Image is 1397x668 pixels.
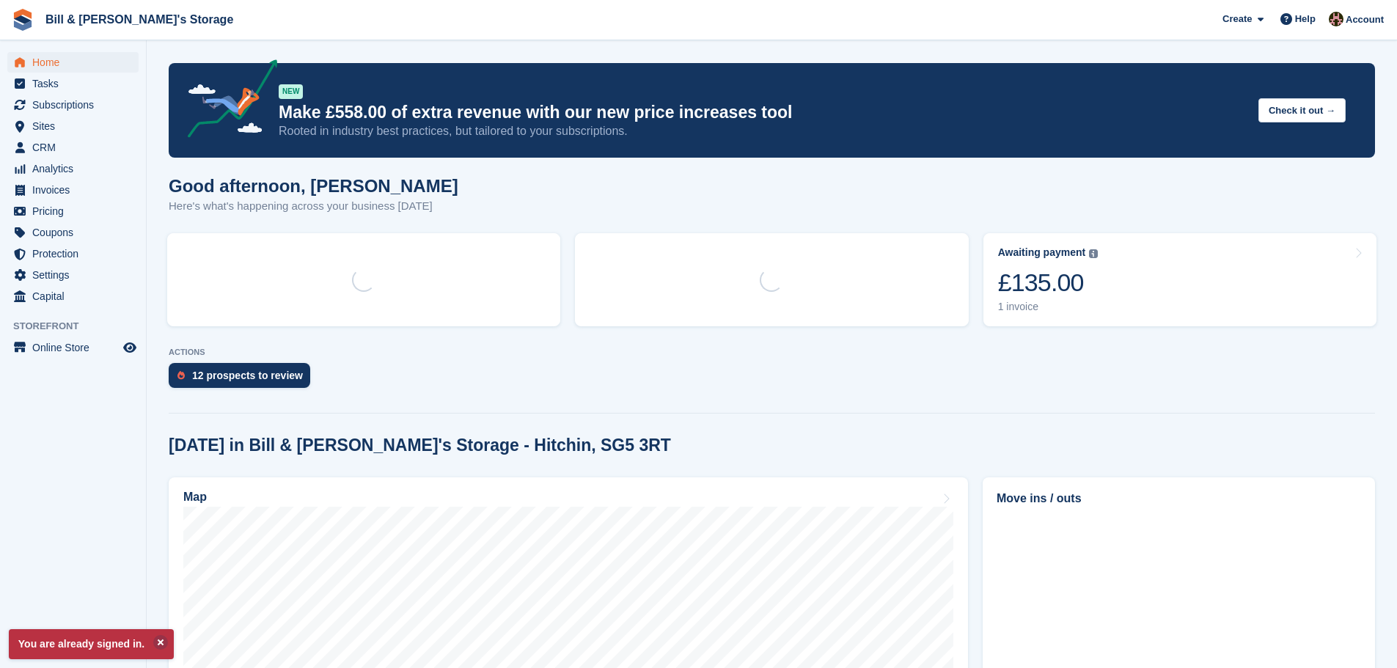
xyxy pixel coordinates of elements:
[32,337,120,358] span: Online Store
[998,301,1099,313] div: 1 invoice
[7,243,139,264] a: menu
[32,158,120,179] span: Analytics
[32,52,120,73] span: Home
[121,339,139,356] a: Preview store
[7,116,139,136] a: menu
[13,319,146,334] span: Storefront
[1329,12,1343,26] img: Jack Bottesch
[7,137,139,158] a: menu
[32,286,120,307] span: Capital
[32,243,120,264] span: Protection
[192,370,303,381] div: 12 prospects to review
[169,198,458,215] p: Here's what's happening across your business [DATE]
[7,222,139,243] a: menu
[7,265,139,285] a: menu
[7,180,139,200] a: menu
[169,176,458,196] h1: Good afternoon, [PERSON_NAME]
[1258,98,1346,122] button: Check it out →
[32,137,120,158] span: CRM
[1295,12,1316,26] span: Help
[997,490,1361,507] h2: Move ins / outs
[169,348,1375,357] p: ACTIONS
[175,59,278,143] img: price-adjustments-announcement-icon-8257ccfd72463d97f412b2fc003d46551f7dbcb40ab6d574587a9cd5c0d94...
[169,363,318,395] a: 12 prospects to review
[183,491,207,504] h2: Map
[7,286,139,307] a: menu
[998,268,1099,298] div: £135.00
[279,102,1247,123] p: Make £558.00 of extra revenue with our new price increases tool
[32,265,120,285] span: Settings
[32,116,120,136] span: Sites
[9,629,174,659] p: You are already signed in.
[40,7,239,32] a: Bill & [PERSON_NAME]'s Storage
[7,158,139,179] a: menu
[279,84,303,99] div: NEW
[177,371,185,380] img: prospect-51fa495bee0391a8d652442698ab0144808aea92771e9ea1ae160a38d050c398.svg
[12,9,34,31] img: stora-icon-8386f47178a22dfd0bd8f6a31ec36ba5ce8667c1dd55bd0f319d3a0aa187defe.svg
[1222,12,1252,26] span: Create
[7,201,139,221] a: menu
[7,73,139,94] a: menu
[32,222,120,243] span: Coupons
[7,337,139,358] a: menu
[7,52,139,73] a: menu
[32,201,120,221] span: Pricing
[32,180,120,200] span: Invoices
[32,95,120,115] span: Subscriptions
[32,73,120,94] span: Tasks
[998,246,1086,259] div: Awaiting payment
[983,233,1376,326] a: Awaiting payment £135.00 1 invoice
[1346,12,1384,27] span: Account
[169,436,671,455] h2: [DATE] in Bill & [PERSON_NAME]'s Storage - Hitchin, SG5 3RT
[1089,249,1098,258] img: icon-info-grey-7440780725fd019a000dd9b08b2336e03edf1995a4989e88bcd33f0948082b44.svg
[279,123,1247,139] p: Rooted in industry best practices, but tailored to your subscriptions.
[7,95,139,115] a: menu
